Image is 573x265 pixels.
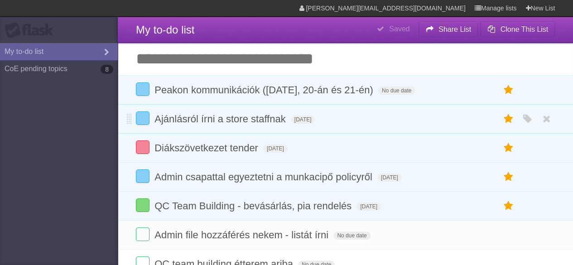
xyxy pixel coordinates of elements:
[136,198,149,212] label: Done
[154,84,376,96] span: Peakon kommunikációk ([DATE], 20-án és 21-én)
[500,198,517,213] label: Star task
[377,173,402,182] span: [DATE]
[333,231,370,240] span: No due date
[500,140,517,155] label: Star task
[263,145,288,153] span: [DATE]
[154,171,375,183] span: Admin csapattal egyeztetni a munkacipő policyről
[378,87,415,95] span: No due date
[136,82,149,96] label: Done
[291,116,315,124] span: [DATE]
[500,169,517,184] label: Star task
[154,142,260,154] span: Diákszövetkezet tender
[438,25,471,33] b: Share List
[500,111,517,126] label: Star task
[136,24,194,36] span: My to-do list
[136,227,149,241] label: Done
[480,21,555,38] button: Clone This List
[136,140,149,154] label: Done
[500,82,517,97] label: Star task
[136,111,149,125] label: Done
[101,65,113,74] b: 8
[5,22,59,39] div: Flask
[154,200,354,212] span: QC Team Building - bevásárlás, pia rendelés
[389,25,409,33] b: Saved
[500,25,548,33] b: Clone This List
[136,169,149,183] label: Done
[154,113,288,125] span: Ajánlásról írni a store staffnak
[154,229,331,241] span: Admin file hozzáférés nekem - listát írni
[356,202,381,211] span: [DATE]
[419,21,478,38] button: Share List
